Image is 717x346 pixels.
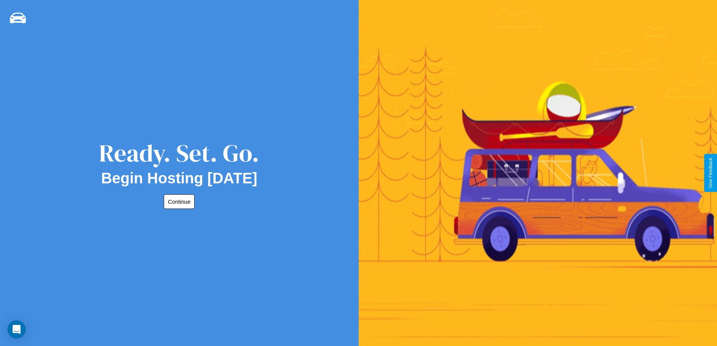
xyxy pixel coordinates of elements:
div: Give Feedback [708,158,713,188]
button: Continue [164,194,195,209]
div: Ready. Set. Go. [99,136,259,170]
div: Open Intercom Messenger [8,320,26,338]
h2: Begin Hosting [DATE] [101,170,257,187]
